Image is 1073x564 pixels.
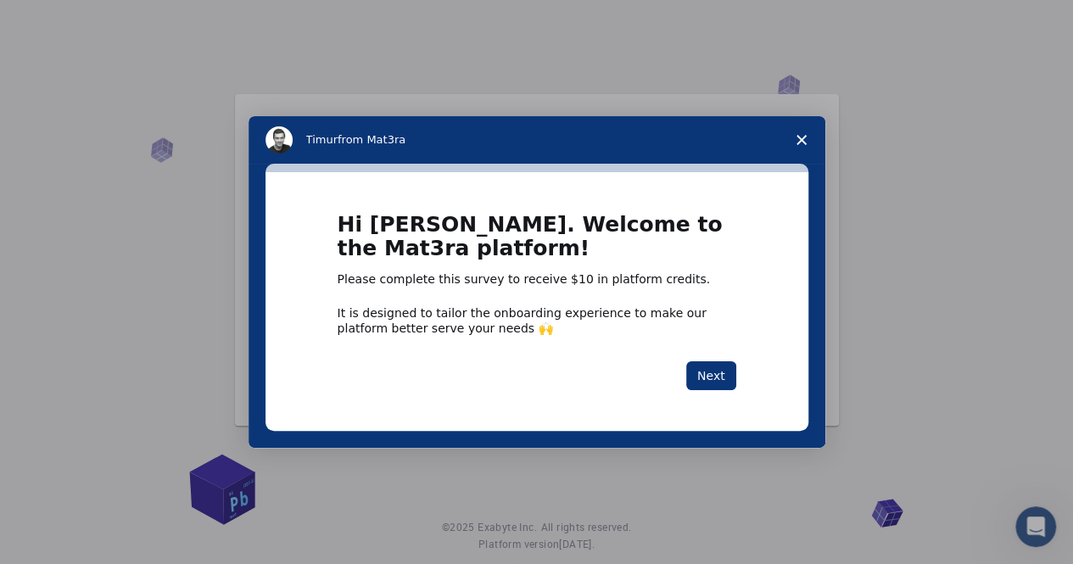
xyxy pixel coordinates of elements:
div: It is designed to tailor the onboarding experience to make our platform better serve your needs 🙌 [338,305,736,336]
span: Support [34,12,95,27]
img: Profile image for Timur [265,126,293,154]
span: Close survey [778,116,825,164]
span: from Mat3ra [338,133,405,146]
span: Timur [306,133,338,146]
div: Please complete this survey to receive $10 in platform credits. [338,271,736,288]
button: Next [686,361,736,390]
h1: Hi [PERSON_NAME]. Welcome to the Mat3ra platform! [338,213,736,271]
